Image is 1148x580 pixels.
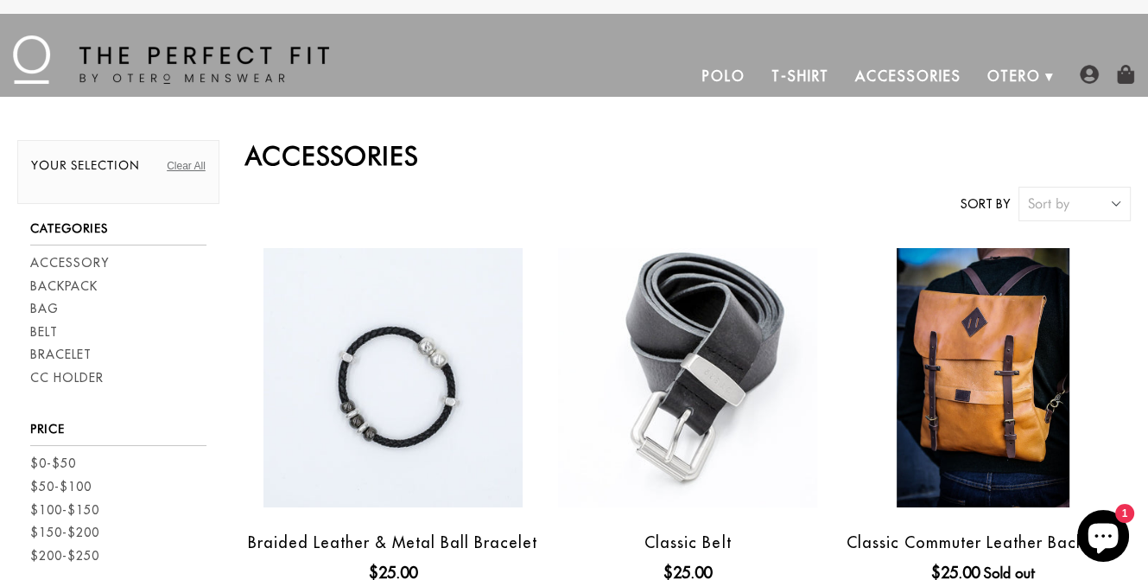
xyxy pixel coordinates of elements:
a: Belt [30,323,58,341]
label: Sort by [961,195,1010,214]
h2: Your selection [31,158,206,182]
a: Classic Belt [644,532,731,552]
img: otero menswear classic black leather belt [558,248,817,507]
a: $100-$150 [30,501,99,519]
h2: Accessories [245,140,1131,171]
a: $200-$250 [30,547,99,565]
inbox-online-store-chat: Shopify online store chat [1072,510,1134,566]
img: shopping-bag-icon.png [1116,65,1135,84]
h3: Price [30,422,206,446]
a: Backpack [30,277,98,296]
h3: Categories [30,221,206,245]
a: T-Shirt [758,55,842,97]
a: black braided leather bracelet [250,248,536,507]
a: Accessory [30,254,109,272]
a: leather backpack [840,248,1126,507]
a: $150-$200 [30,524,99,542]
img: user-account-icon.png [1080,65,1099,84]
a: Bag [30,300,59,318]
a: Classic Commuter Leather Backpack [847,532,1120,552]
a: $0-$50 [30,455,76,473]
img: The Perfect Fit - by Otero Menswear - Logo [13,35,329,84]
a: Clear All [167,158,206,174]
img: black braided leather bracelet [263,248,523,507]
a: $50-$100 [30,478,92,496]
a: Bracelet [30,346,92,364]
a: Otero [974,55,1054,97]
a: Polo [689,55,758,97]
img: leather backpack [897,248,1069,507]
a: Braided Leather & Metal Ball Bracelet [248,532,537,552]
a: otero menswear classic black leather belt [545,248,832,507]
a: Accessories [842,55,974,97]
a: CC Holder [30,369,104,387]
